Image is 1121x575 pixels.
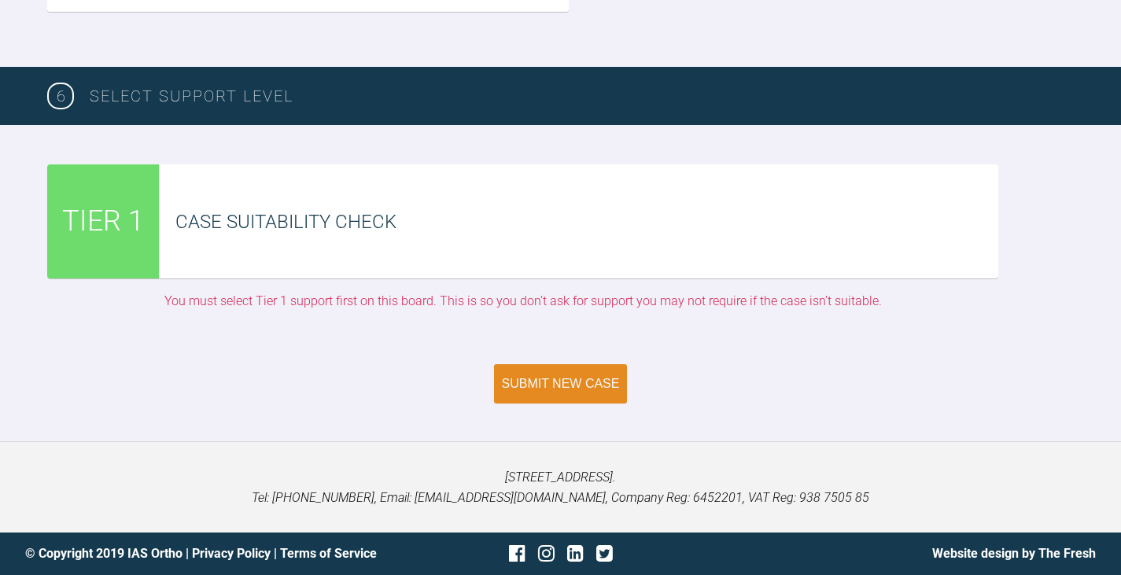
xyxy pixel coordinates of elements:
[90,83,1074,109] h3: SELECT SUPPORT LEVEL
[502,377,620,391] div: Submit New Case
[280,546,377,561] a: Terms of Service
[47,83,74,109] span: 6
[47,291,998,311] div: You must select Tier 1 support first on this board. This is so you don’t ask for support you may ...
[25,544,382,564] div: © Copyright 2019 IAS Ortho | |
[175,207,998,237] div: Case Suitability Check
[494,364,628,404] button: Submit New Case
[25,467,1096,507] p: [STREET_ADDRESS]. Tel: [PHONE_NUMBER], Email: [EMAIL_ADDRESS][DOMAIN_NAME], Company Reg: 6452201,...
[62,199,144,245] span: TIER 1
[192,546,271,561] a: Privacy Policy
[932,546,1096,561] a: Website design by The Fresh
